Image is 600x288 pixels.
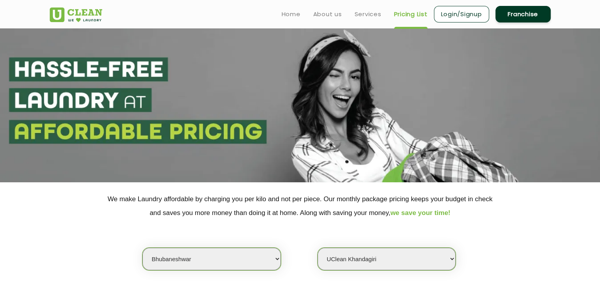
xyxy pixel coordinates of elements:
img: UClean Laundry and Dry Cleaning [50,7,102,22]
a: About us [313,9,342,19]
span: we save your time! [391,209,450,217]
a: Home [282,9,301,19]
a: Franchise [495,6,551,22]
a: Login/Signup [434,6,489,22]
p: We make Laundry affordable by charging you per kilo and not per piece. Our monthly package pricin... [50,192,551,220]
a: Services [355,9,381,19]
a: Pricing List [394,9,428,19]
